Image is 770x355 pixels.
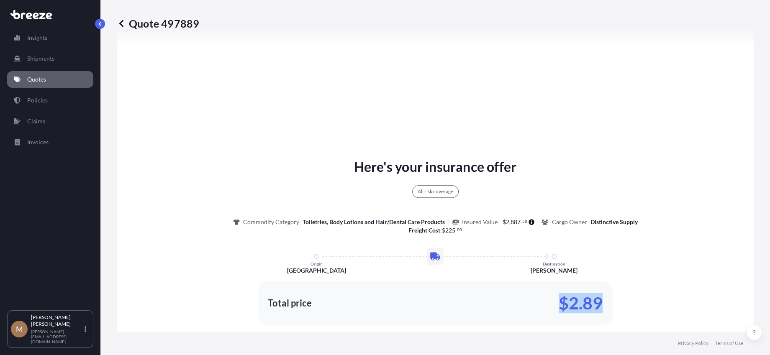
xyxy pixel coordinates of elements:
[531,266,577,275] p: [PERSON_NAME]
[7,71,93,88] a: Quotes
[311,261,323,266] p: Origin
[511,219,521,225] span: 887
[268,299,312,307] p: Total price
[521,220,522,223] span: .
[27,54,54,63] p: Shipments
[559,296,603,310] p: $2.89
[27,96,48,105] p: Policies
[522,220,527,223] span: 50
[412,185,459,198] div: All risk coverage
[31,314,83,327] p: [PERSON_NAME] [PERSON_NAME]
[678,340,708,347] a: Privacy Policy
[287,266,346,275] p: [GEOGRAPHIC_DATA]
[590,218,637,226] p: Distinctive Supply
[303,218,445,226] p: Toiletries, Body Lotions and Hair/Dental Care Products
[117,17,199,30] p: Quote 497889
[408,227,440,234] b: Freight Cost
[543,261,565,266] p: Destination
[16,325,23,333] span: M
[462,218,498,226] p: Insured Value
[7,92,93,109] a: Policies
[509,219,511,225] span: ,
[715,340,743,347] a: Terms of Use
[7,50,93,67] a: Shipments
[243,218,299,226] p: Commodity Category
[456,228,457,231] span: .
[445,227,455,233] span: 225
[7,29,93,46] a: Insights
[552,218,587,226] p: Cargo Owner
[506,219,509,225] span: 2
[503,219,506,225] span: $
[27,75,46,84] p: Quotes
[408,226,462,235] p: :
[457,228,462,231] span: 00
[442,227,445,233] span: $
[7,113,93,130] a: Claims
[27,138,49,146] p: Invoices
[27,117,45,125] p: Claims
[7,134,93,151] a: Invoices
[27,33,47,42] p: Insights
[31,329,83,344] p: [PERSON_NAME][EMAIL_ADDRESS][DOMAIN_NAME]
[354,157,516,177] p: Here's your insurance offer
